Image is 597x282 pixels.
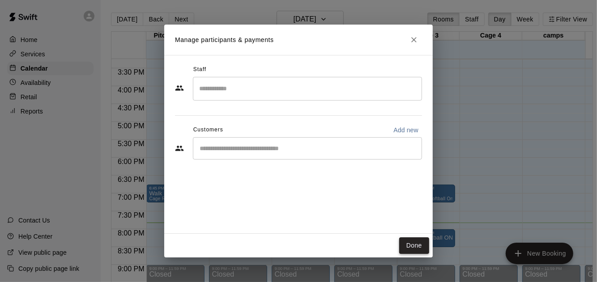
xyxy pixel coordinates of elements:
[193,63,206,77] span: Staff
[193,77,422,101] div: Search staff
[193,123,223,137] span: Customers
[406,32,422,48] button: Close
[193,137,422,160] div: Start typing to search customers...
[399,237,429,254] button: Done
[175,144,184,153] svg: Customers
[390,123,422,137] button: Add new
[175,84,184,93] svg: Staff
[175,35,274,45] p: Manage participants & payments
[393,126,418,135] p: Add new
